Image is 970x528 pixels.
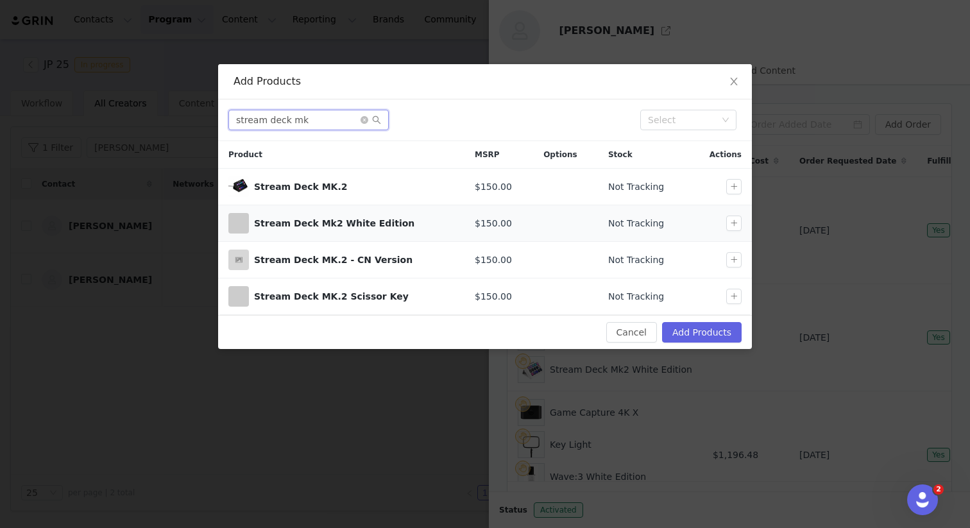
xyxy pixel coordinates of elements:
span: Options [543,149,577,160]
span: Stream Deck MK.2 - CN Version [228,250,249,270]
div: Select [648,114,717,126]
input: Search... [228,110,389,130]
span: Stream Deck MK.2 [228,176,249,197]
div: Stream Deck MK.2 [254,180,454,194]
span: $150.00 [475,253,512,267]
span: Not Tracking [608,290,664,303]
iframe: Intercom live chat [907,484,938,515]
span: Not Tracking [608,253,664,267]
span: MSRP [475,149,500,160]
button: Add Products [662,322,742,343]
button: Close [716,64,752,100]
span: Stream Deck MK.2 Scissor Key [228,286,249,307]
span: Stream Deck Mk2 White Edition [228,213,249,234]
div: Stream Deck MK.2 Scissor Key [254,290,454,303]
span: Product [228,149,262,160]
span: $150.00 [475,290,512,303]
span: $150.00 [475,180,512,194]
i: icon: down [722,116,729,125]
i: icon: search [372,115,381,124]
div: Actions [689,141,752,168]
img: placeholder-square.jpg [228,250,249,270]
span: $150.00 [475,217,512,230]
span: Not Tracking [608,217,664,230]
div: Stream Deck MK.2 - CN Version [254,253,454,267]
img: 34be27b7-d590-43ae-b2ed-ed339a435d08.jpg [228,176,249,197]
span: 2 [933,484,944,495]
i: icon: close [729,76,739,87]
span: Stock [608,149,633,160]
button: Cancel [606,322,657,343]
div: Stream Deck Mk2 White Edition [254,217,454,230]
span: Not Tracking [608,180,664,194]
i: icon: close-circle [361,116,368,124]
div: Add Products [234,74,736,89]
